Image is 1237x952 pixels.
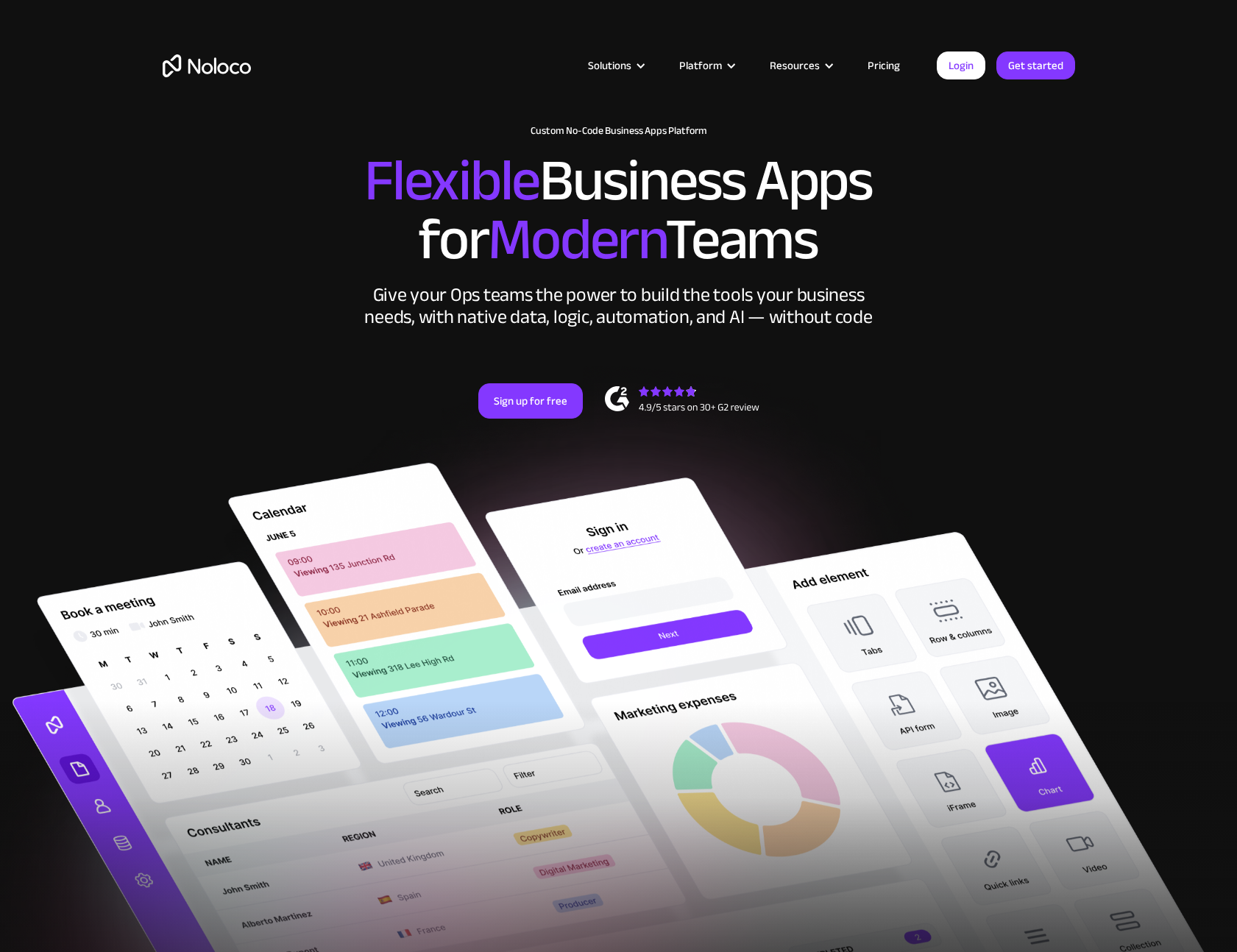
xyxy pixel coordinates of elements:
div: Resources [751,56,849,75]
div: Platform [661,56,751,75]
span: Flexible [364,126,539,235]
div: Solutions [570,56,661,75]
div: Solutions [588,56,631,75]
a: Login [937,51,985,79]
a: home [163,54,251,77]
a: Pricing [849,56,918,75]
a: Sign up for free [478,383,583,419]
div: Platform [679,56,722,75]
span: Modern [488,185,665,294]
h2: Business Apps for Teams [163,152,1075,269]
div: Give your Ops teams the power to build the tools your business needs, with native data, logic, au... [361,284,876,328]
div: Resources [770,56,820,75]
a: Get started [996,51,1075,79]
